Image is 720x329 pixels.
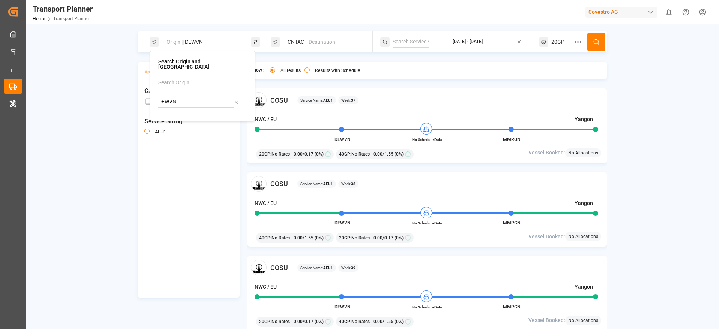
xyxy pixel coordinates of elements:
label: Results with Schedule [315,68,360,73]
span: Service Name: [300,97,333,103]
span: COSU [270,179,288,189]
span: 0.00 / 1.55 [373,318,393,325]
span: No Rates [351,151,370,157]
img: Carrier [251,176,267,192]
span: 0.00 / 1.55 [373,151,393,157]
span: Service Name: [300,181,333,187]
span: MMRGN [503,137,520,142]
button: [DATE] - [DATE] [445,35,530,49]
b: 38 [351,182,355,186]
span: || Destination [305,39,335,45]
input: Search Service String [393,36,429,48]
h4: NWC / EU [255,283,277,291]
div: CNTAC [283,35,364,49]
span: 40GP : [259,235,271,241]
b: AEU1 [323,98,333,102]
input: Search Origin [158,77,234,88]
span: Show : [251,67,264,74]
h4: Yangon [574,199,593,207]
span: (0%) [315,235,324,241]
span: 20GP [551,38,564,46]
span: COSU [270,95,288,105]
b: 37 [351,98,355,102]
span: 20GP : [259,151,271,157]
b: AEU1 [323,266,333,270]
h4: Yangon [574,283,593,291]
button: Covestro AG [585,5,660,19]
span: No Allocations [568,150,598,156]
span: Week: [341,181,355,187]
span: 40GP : [339,151,351,157]
div: [DATE] - [DATE] [453,39,483,45]
span: No Rates [351,235,370,241]
span: Vessel Booked: [528,233,565,241]
label: All results [280,68,301,73]
span: Vessel Booked: [528,149,565,157]
span: 0.00 / 0.17 [294,151,313,157]
span: COSU [270,263,288,273]
img: Carrier [251,92,267,108]
span: Carrier SCAC [144,87,233,96]
span: (0%) [315,318,324,325]
span: (0%) [394,318,403,325]
span: No Allocations [568,233,598,240]
input: Search POL [158,96,234,108]
div: DEWVN [162,35,243,49]
span: MMRGN [503,304,520,310]
a: Home [33,16,45,21]
span: 20GP : [339,235,351,241]
span: 0.00 / 0.17 [373,235,393,241]
span: MMRGN [503,220,520,226]
span: No Rates [271,151,290,157]
span: No Schedule Data [406,137,448,142]
span: (0%) [394,151,403,157]
label: AEU1 [155,130,166,134]
h4: Search Origin and [GEOGRAPHIC_DATA] [158,59,247,69]
b: 39 [351,266,355,270]
h4: NWC / EU [255,199,277,207]
div: Covestro AG [585,7,657,18]
span: 0.00 / 0.17 [294,318,313,325]
button: Help Center [677,4,694,21]
span: Service String [144,117,233,126]
span: 20GP : [259,318,271,325]
span: 40GP : [339,318,351,325]
span: (0%) [394,235,403,241]
span: No Rates [271,235,290,241]
span: DEWVN [334,220,351,226]
img: Carrier [251,260,267,275]
span: No Rates [351,318,370,325]
span: No Allocations [568,317,598,324]
span: Service Name: [300,265,333,271]
button: show 0 new notifications [660,4,677,21]
span: No Schedule Data [406,220,448,226]
span: Vessel Booked: [528,316,565,324]
h4: NWC / EU [255,115,277,123]
span: 0.00 / 1.55 [294,235,313,241]
h4: Yangon [574,115,593,123]
span: DEWVN [334,137,351,142]
span: Week: [341,265,355,271]
div: Transport Planner [33,3,93,15]
span: No Schedule Data [406,304,448,310]
span: (0%) [315,151,324,157]
span: Week: [341,97,355,103]
span: DEWVN [334,304,351,310]
span: Origin || [166,39,184,45]
span: No Rates [271,318,290,325]
b: AEU1 [323,182,333,186]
